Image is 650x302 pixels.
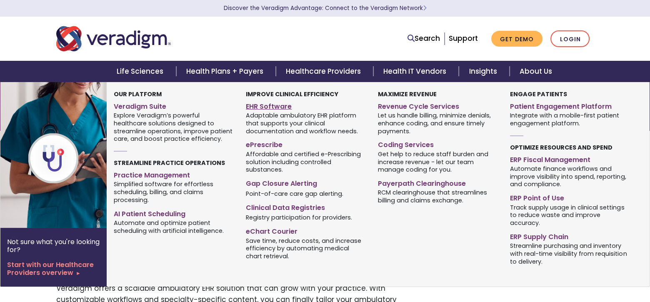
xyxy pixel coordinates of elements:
[510,242,630,266] span: Streamline purchasing and inventory with real-time visibility from requisition to delivery.
[378,150,497,174] span: Get help to reduce staff burden and increase revenue - let our team manage coding for you.
[510,90,567,98] strong: Engage Patients
[423,4,427,12] span: Learn More
[114,111,233,143] span: Explore Veradigm’s powerful healthcare solutions designed to streamline operations, improve patie...
[176,61,276,82] a: Health Plans + Payers
[246,99,365,111] a: EHR Software
[7,261,100,277] a: Start with our Healthcare Providers overview
[246,224,365,236] a: eChart Courier
[510,164,630,188] span: Automate finance workflows and improve visibility into spend, reporting, and compliance.
[114,99,233,111] a: Veradigm Suite
[246,176,365,188] a: Gap Closure Alerting
[407,33,440,44] a: Search
[246,111,365,135] span: Adaptable ambulatory EHR platform that supports your clinical documentation and workflow needs.
[510,111,630,127] span: Integrate with a mobile-first patient engagement platform.
[378,137,497,150] a: Coding Services
[510,152,630,165] a: ERP Fiscal Management
[246,189,343,197] span: Point-of-care care gap alerting.
[0,82,135,228] img: Healthcare Provider
[114,168,233,180] a: Practice Management
[373,61,459,82] a: Health IT Vendors
[510,61,562,82] a: About Us
[510,143,612,152] strong: Optimize Resources and Spend
[378,176,497,188] a: Payerpath Clearinghouse
[378,99,497,111] a: Revenue Cycle Services
[56,25,171,52] img: Veradigm logo
[114,207,233,219] a: AI Patient Scheduling
[224,4,427,12] a: Discover the Veradigm Advantage: Connect to the Veradigm NetworkLearn More
[510,191,630,203] a: ERP Point of Use
[246,200,365,212] a: Clinical Data Registries
[449,33,478,43] a: Support
[114,218,233,235] span: Automate and optimize patient scheduling with artificial intelligence.
[114,180,233,204] span: Simplified software for effortless scheduling, billing, and claims processing.
[510,99,630,111] a: Patient Engagement Platform
[7,238,100,254] p: Not sure what you're looking for?
[276,61,373,82] a: Healthcare Providers
[246,236,365,260] span: Save time, reduce costs, and increase efficiency by automating medical chart retrieval.
[550,30,590,47] a: Login
[246,137,365,150] a: ePrescribe
[107,61,176,82] a: Life Sciences
[378,90,437,98] strong: Maximize Revenue
[378,188,497,205] span: RCM clearinghouse that streamlines billing and claims exchange.
[114,159,225,167] strong: Streamline Practice Operations
[459,61,509,82] a: Insights
[510,203,630,227] span: Track supply usage in clinical settings to reduce waste and improve accuracy.
[246,213,352,222] span: Registry participation for providers.
[378,111,497,135] span: Let us handle billing, minimize denials, enhance coding, and ensure timely payments.
[246,90,338,98] strong: Improve Clinical Efficiency
[510,230,630,242] a: ERP Supply Chain
[246,150,365,174] span: Affordable and certified e-Prescribing solution including controlled substances.
[114,90,162,98] strong: Our Platform
[491,31,542,47] a: Get Demo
